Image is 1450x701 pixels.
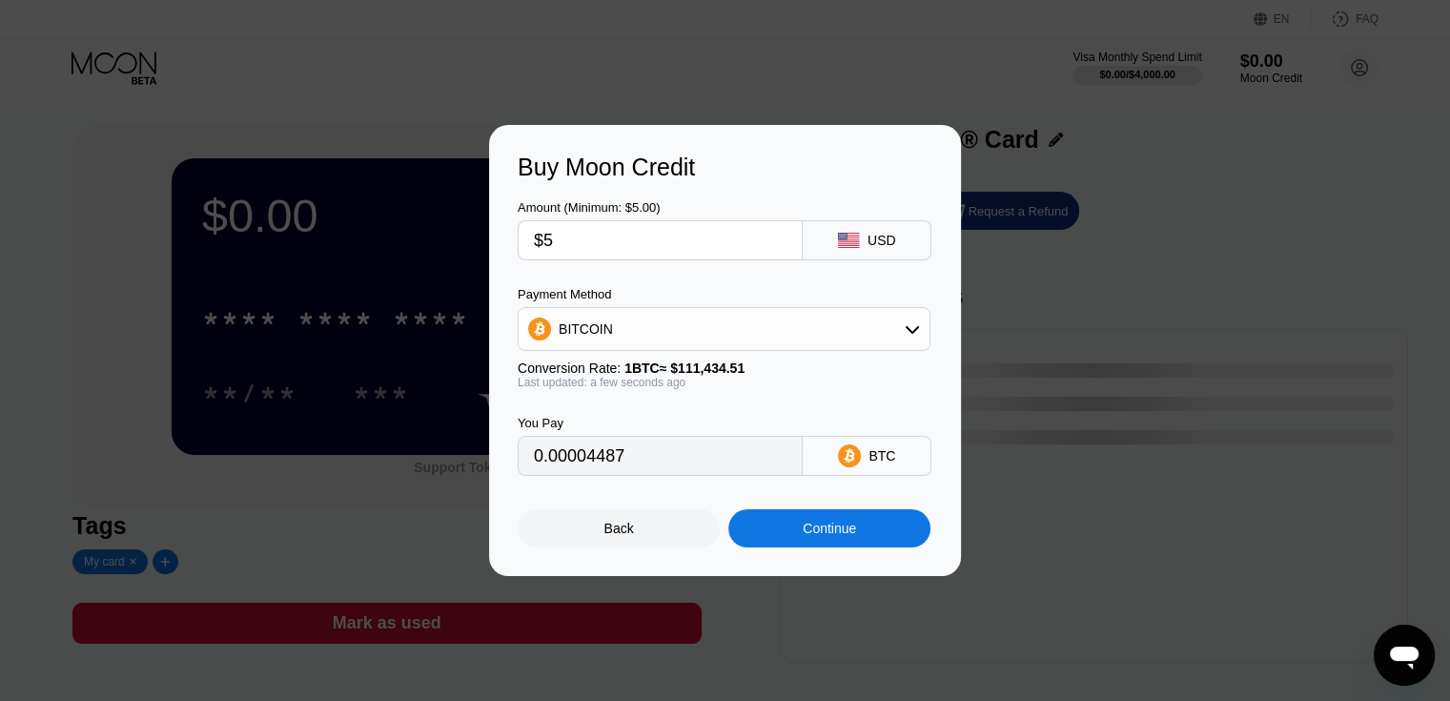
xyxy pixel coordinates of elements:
[518,416,803,430] div: You Pay
[518,361,930,376] div: Conversion Rate:
[518,376,930,389] div: Last updated: a few seconds ago
[868,448,895,464] div: BTC
[519,310,929,348] div: BITCOIN
[518,287,930,301] div: Payment Method
[604,521,634,536] div: Back
[803,521,856,536] div: Continue
[624,361,745,376] span: 1 BTC ≈ $111,434.51
[559,321,613,337] div: BITCOIN
[518,509,720,547] div: Back
[534,221,786,259] input: $0.00
[518,200,803,215] div: Amount (Minimum: $5.00)
[868,233,896,248] div: USD
[518,154,932,181] div: Buy Moon Credit
[728,509,930,547] div: Continue
[1374,625,1435,686] iframe: Button to launch messaging window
